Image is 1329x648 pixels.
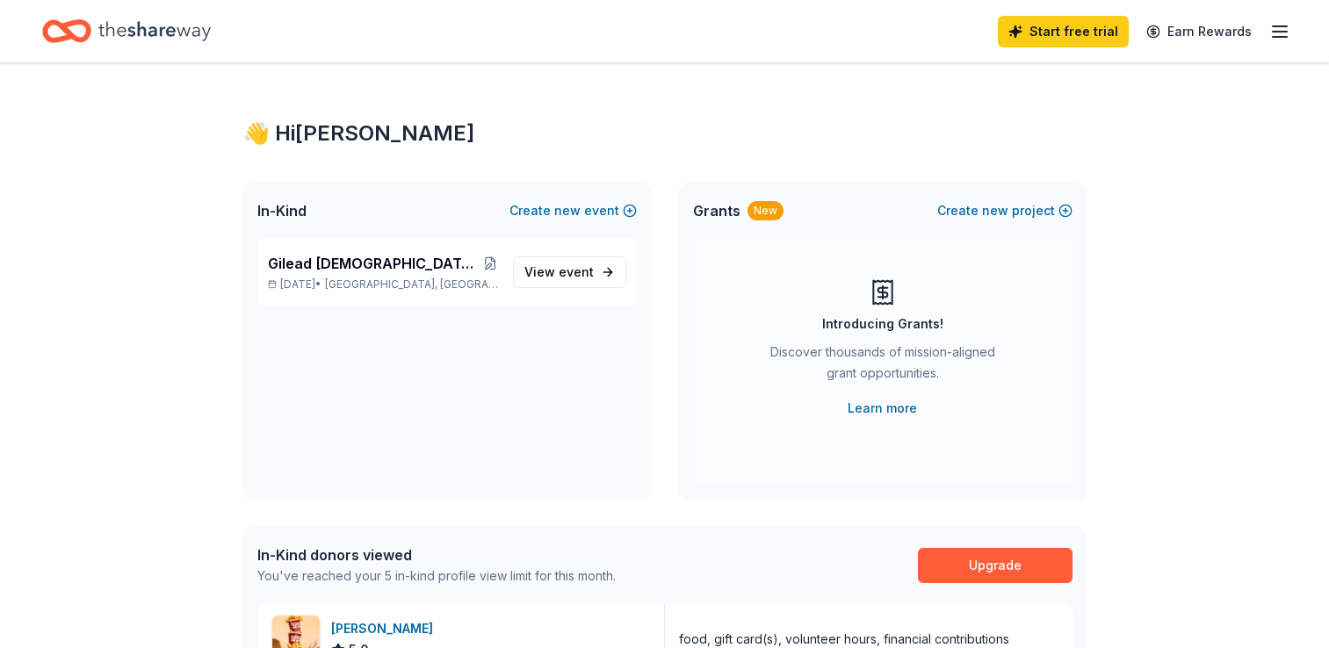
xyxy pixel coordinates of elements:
a: Start free trial [998,16,1129,47]
a: Learn more [848,398,917,419]
a: Home [42,11,211,52]
div: 👋 Hi [PERSON_NAME] [243,119,1087,148]
a: View event [513,256,626,288]
div: Introducing Grants! [822,313,943,335]
a: Earn Rewards [1136,16,1262,47]
span: In-Kind [257,200,307,221]
button: Createnewproject [937,200,1073,221]
div: New [748,201,784,220]
div: Discover thousands of mission-aligned grant opportunities. [763,342,1002,391]
button: Createnewevent [509,200,637,221]
div: In-Kind donors viewed [257,544,616,565]
span: [GEOGRAPHIC_DATA], [GEOGRAPHIC_DATA] [325,277,498,292]
div: [PERSON_NAME] [331,618,440,639]
span: event [559,264,594,279]
a: Upgrade [918,548,1073,583]
span: new [554,200,581,221]
p: [DATE] • [268,277,499,292]
span: Gilead [DEMOGRAPHIC_DATA] School's Annual Benefit Auction [268,253,481,274]
span: View [524,262,594,283]
span: new [982,200,1008,221]
span: Grants [693,200,740,221]
div: You've reached your 5 in-kind profile view limit for this month. [257,565,616,587]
